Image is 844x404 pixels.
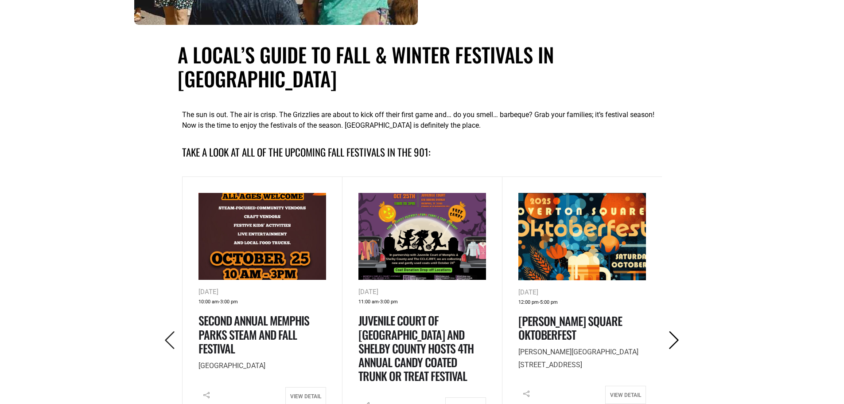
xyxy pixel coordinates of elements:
a: Second Annual Memphis Parks STEAM and Fall Festival [198,312,309,357]
img: Vibrant graphic poster for 2025 Overton Square Oktoberfest, showcasing beer, flowers, and wheat. ... [518,193,646,280]
div: - [518,298,646,307]
span: 12:00 pm [518,298,539,307]
span: [GEOGRAPHIC_DATA] [198,361,265,370]
span: [DATE] [358,288,378,296]
p: [STREET_ADDRESS] [518,346,646,372]
p: The sun is out. The air is crisp. The Grizzlies are about to kick off their first game and… do yo... [182,110,662,131]
span: [DATE] [518,288,538,296]
span: 11:00 am [358,298,379,307]
span: 3:00 pm [220,298,238,307]
div: - [198,298,326,307]
i: Previous [161,331,179,349]
i: Share [198,387,214,403]
a: Juvenile Court of [GEOGRAPHIC_DATA] and Shelby County Hosts 4th Annual Candy Coated Trunk or Trea... [358,312,474,384]
i: Next [665,331,683,349]
a: [PERSON_NAME] Square Oktoberfest [518,312,622,343]
button: Next [662,330,686,351]
span: [DATE] [198,288,218,296]
span: 10:00 am [198,298,219,307]
h4: Take a look at all of the upcoming fall festivals in the 901: [182,145,662,160]
button: Previous [158,330,182,351]
a: View Detail [605,386,646,404]
i: Share [518,386,534,402]
h1: A Local’s Guide to Fall & Winter Festivals in [GEOGRAPHIC_DATA] [178,43,666,90]
span: 3:00 pm [380,298,398,307]
span: 5:00 pm [540,298,558,307]
div: - [358,298,486,307]
span: [PERSON_NAME][GEOGRAPHIC_DATA] [518,348,638,356]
